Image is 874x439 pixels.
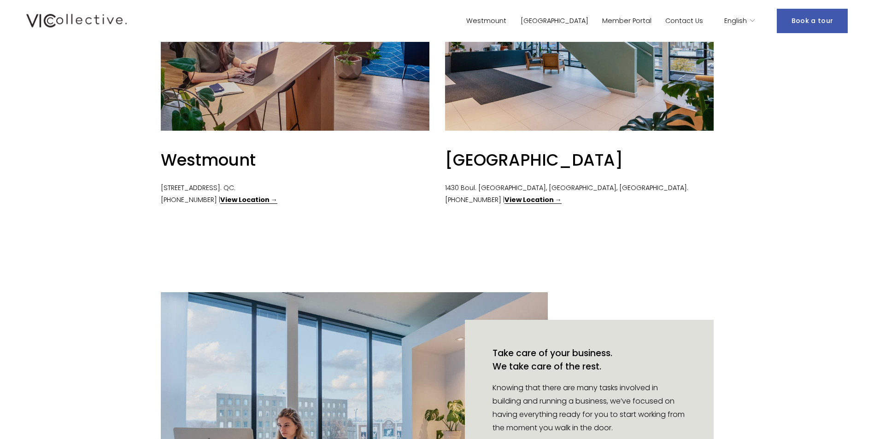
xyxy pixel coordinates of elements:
a: Book a tour [777,9,848,33]
h3: [GEOGRAPHIC_DATA] [445,149,623,171]
span: English [724,15,747,27]
p: Knowing that there are many tasks involved in building and running a business, we’ve focused on h... [493,381,686,434]
h4: Take care of your business. We take care of the rest. [493,347,612,373]
p: [STREET_ADDRESS]. QC. [PHONE_NUMBER] | [161,182,429,206]
a: Contact Us [665,14,703,28]
img: Vic Collective [26,12,127,29]
a: Member Portal [602,14,651,28]
a: View Location → [504,195,562,204]
h3: Westmount [161,149,256,171]
div: language picker [724,14,756,28]
a: View Location → [220,195,277,204]
a: [GEOGRAPHIC_DATA] [521,14,588,28]
p: 1430 Boul. [GEOGRAPHIC_DATA], [GEOGRAPHIC_DATA], [GEOGRAPHIC_DATA]. [PHONE_NUMBER] | [445,182,714,206]
a: Westmount [466,14,506,28]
